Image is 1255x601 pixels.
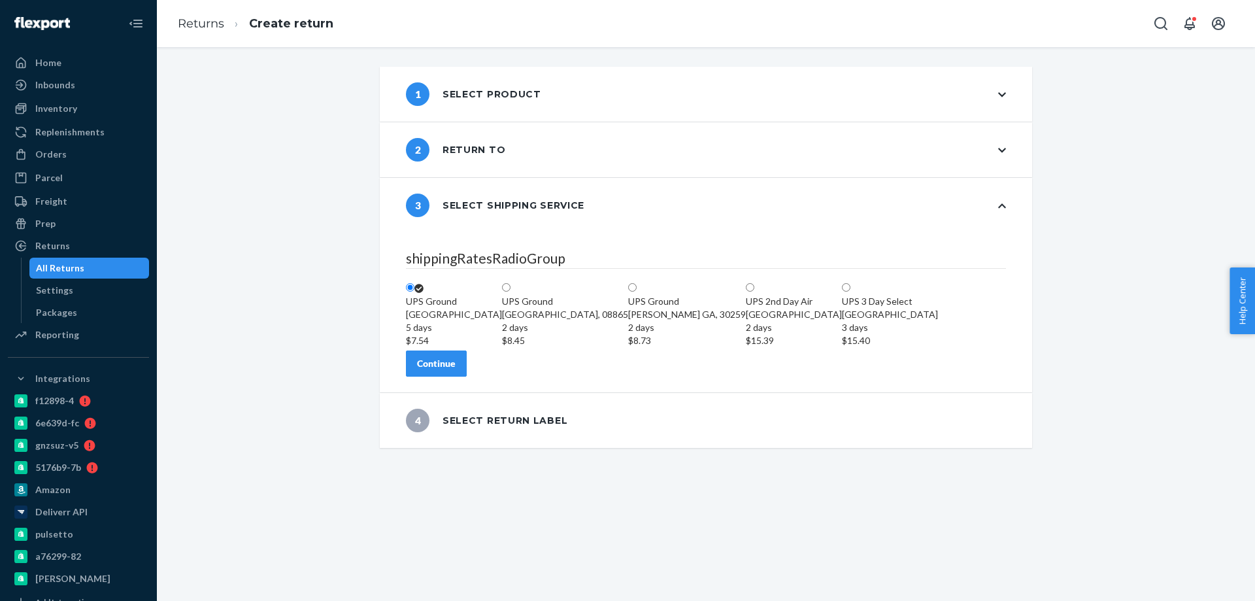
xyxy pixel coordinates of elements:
[14,17,70,30] img: Flexport logo
[35,439,78,452] div: gnzsuz-v5
[746,295,842,308] div: UPS 2nd Day Air
[35,195,67,208] div: Freight
[35,328,79,341] div: Reporting
[746,283,754,292] input: UPS 2nd Day Air[GEOGRAPHIC_DATA]2 days$15.39
[746,321,842,334] div: 2 days
[35,102,77,115] div: Inventory
[406,334,502,347] div: $7.54
[502,308,628,347] div: [GEOGRAPHIC_DATA], 08865
[35,217,56,230] div: Prep
[502,321,628,334] div: 2 days
[1177,10,1203,37] button: Open notifications
[8,98,149,119] a: Inventory
[8,546,149,567] a: a76299-82
[842,295,938,308] div: UPS 3 Day Select
[35,550,81,563] div: a76299-82
[167,5,344,43] ol: breadcrumbs
[502,295,628,308] div: UPS Ground
[35,239,70,252] div: Returns
[29,258,150,279] a: All Returns
[406,351,467,377] button: Continue
[842,283,850,292] input: UPS 3 Day Select[GEOGRAPHIC_DATA]3 days$15.40
[406,295,502,308] div: UPS Ground
[249,16,333,31] a: Create return
[746,308,842,347] div: [GEOGRAPHIC_DATA]
[406,82,429,106] span: 1
[1205,10,1231,37] button: Open account menu
[123,10,149,37] button: Close Navigation
[35,506,88,519] div: Deliverr API
[178,16,224,31] a: Returns
[746,334,842,347] div: $15.39
[35,78,75,92] div: Inbounds
[8,122,149,143] a: Replenishments
[8,524,149,545] a: pulsetto
[628,334,746,347] div: $8.73
[842,308,938,347] div: [GEOGRAPHIC_DATA]
[29,302,150,323] a: Packages
[35,483,71,496] div: Amazon
[502,334,628,347] div: $8.45
[628,321,746,334] div: 2 days
[8,191,149,212] a: Freight
[35,394,74,407] div: f12898-4
[8,568,149,589] a: [PERSON_NAME]
[35,461,81,474] div: 5176b9-7b
[842,321,938,334] div: 3 days
[8,502,149,523] a: Deliverr API
[35,171,63,184] div: Parcel
[406,138,505,162] div: Return to
[842,334,938,347] div: $15.40
[406,409,429,432] span: 4
[502,283,510,292] input: UPS Ground[GEOGRAPHIC_DATA], 088652 days$8.45
[628,308,746,347] div: [PERSON_NAME] GA, 30259
[406,138,429,162] span: 2
[628,295,746,308] div: UPS Ground
[8,368,149,389] button: Integrations
[36,284,73,297] div: Settings
[1230,267,1255,334] button: Help Center
[35,126,105,139] div: Replenishments
[8,213,149,234] a: Prep
[35,372,90,385] div: Integrations
[8,52,149,73] a: Home
[36,306,77,319] div: Packages
[1148,10,1174,37] button: Open Search Box
[36,262,84,275] div: All Returns
[35,572,110,585] div: [PERSON_NAME]
[8,144,149,165] a: Orders
[35,148,67,161] div: Orders
[8,435,149,456] a: gnzsuz-v5
[8,390,149,411] a: f12898-4
[406,308,502,347] div: [GEOGRAPHIC_DATA]
[406,283,414,292] input: UPS Ground[GEOGRAPHIC_DATA]5 days$7.54
[8,75,149,95] a: Inbounds
[35,56,61,69] div: Home
[8,235,149,256] a: Returns
[8,324,149,345] a: Reporting
[8,167,149,188] a: Parcel
[35,528,73,541] div: pulsetto
[406,321,502,334] div: 5 days
[406,82,541,106] div: Select product
[8,413,149,434] a: 6e639d-fc
[29,280,150,301] a: Settings
[406,194,429,217] span: 3
[406,194,584,217] div: Select shipping service
[406,409,567,432] div: Select return label
[628,283,637,292] input: UPS Ground[PERSON_NAME] GA, 302592 days$8.73
[35,417,79,430] div: 6e639d-fc
[406,249,1006,269] legend: shippingRatesRadioGroup
[8,479,149,500] a: Amazon
[417,357,456,370] div: Continue
[8,457,149,478] a: 5176b9-7b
